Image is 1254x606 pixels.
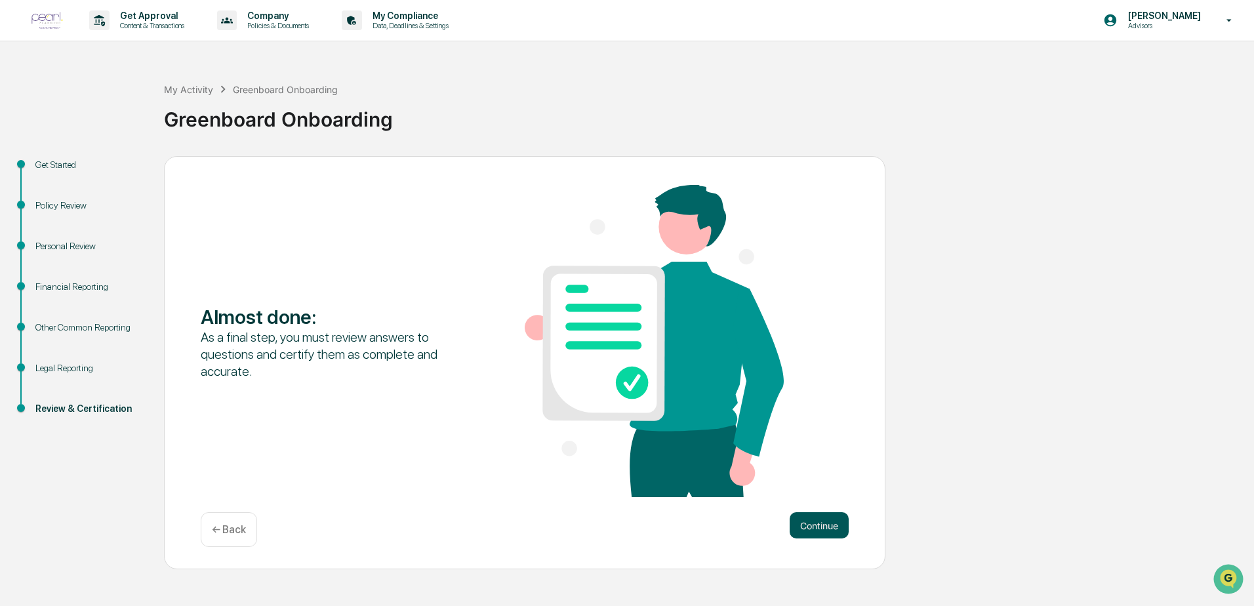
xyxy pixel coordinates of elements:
button: Start new chat [223,104,239,120]
div: 🗄️ [95,234,106,245]
span: Attestations [108,233,163,246]
p: [PERSON_NAME] [1118,10,1207,21]
div: 🔎 [13,259,24,270]
div: Legal Reporting [35,361,143,375]
a: 🗄️Attestations [90,228,168,251]
div: Start new chat [59,100,215,113]
div: Past conversations [13,146,88,156]
img: 1746055101610-c473b297-6a78-478c-a979-82029cc54cd1 [26,179,37,190]
div: My Activity [164,84,213,95]
div: Greenboard Onboarding [164,97,1247,131]
img: 1746055101610-c473b297-6a78-478c-a979-82029cc54cd1 [13,100,37,124]
p: Policies & Documents [237,21,315,30]
button: Continue [790,512,849,538]
p: ← Back [212,523,246,536]
p: How can we help? [13,28,239,49]
div: Policy Review [35,199,143,212]
p: Content & Transactions [110,21,191,30]
span: Data Lookup [26,258,83,271]
div: Financial Reporting [35,280,143,294]
p: Company [237,10,315,21]
div: As a final step, you must review answers to questions and certify them as complete and accurate. [201,329,460,380]
p: Get Approval [110,10,191,21]
div: We're available if you need us! [59,113,180,124]
div: Greenboard Onboarding [233,84,338,95]
div: Get Started [35,158,143,172]
p: Data, Deadlines & Settings [362,21,455,30]
a: 🖐️Preclearance [8,228,90,251]
img: Jack Rasmussen [13,166,34,187]
span: [PERSON_NAME] [41,178,106,189]
div: Review & Certification [35,402,143,416]
p: Advisors [1118,21,1207,30]
span: 10:43 AM [116,178,153,189]
div: Personal Review [35,239,143,253]
span: • [109,178,113,189]
button: See all [203,143,239,159]
span: Preclearance [26,233,85,246]
img: logo [31,12,63,30]
img: Almost done [525,185,784,497]
a: Powered byPylon [92,289,159,300]
div: 🖐️ [13,234,24,245]
span: Pylon [131,290,159,300]
a: 🔎Data Lookup [8,253,88,276]
div: Almost done : [201,305,460,329]
iframe: Open customer support [1212,563,1247,598]
div: Other Common Reporting [35,321,143,334]
img: 8933085812038_c878075ebb4cc5468115_72.jpg [28,100,51,124]
p: My Compliance [362,10,455,21]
